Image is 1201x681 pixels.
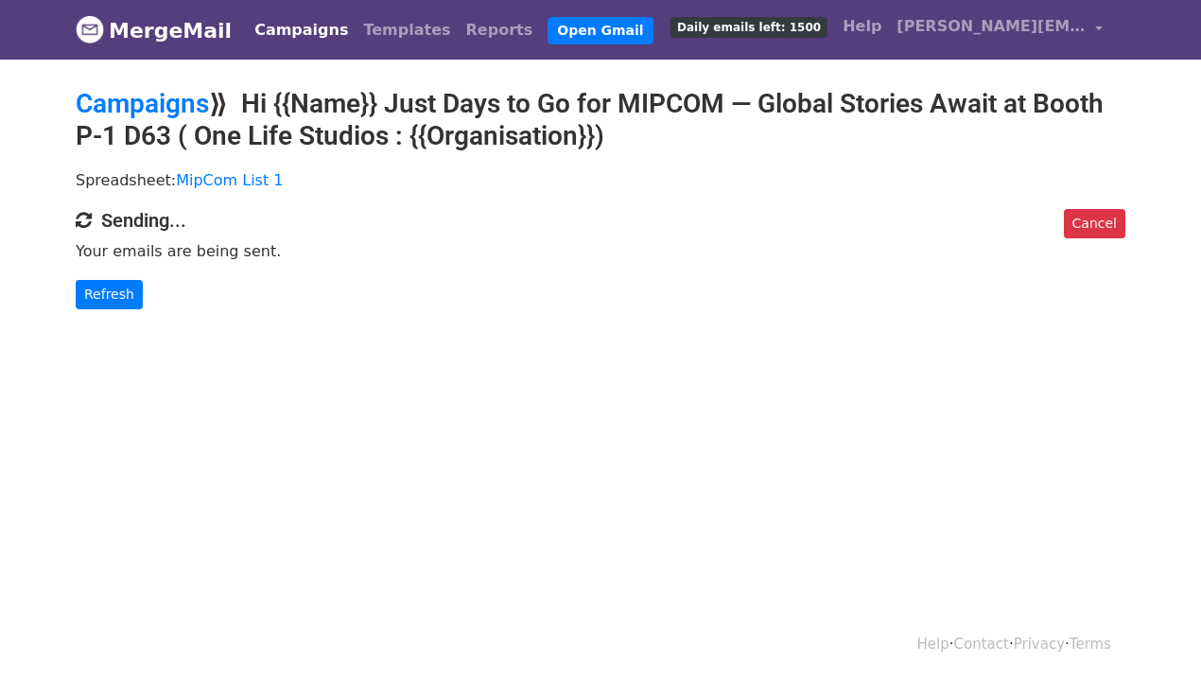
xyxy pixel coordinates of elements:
[176,171,283,189] a: MipCom List 1
[76,280,143,309] a: Refresh
[459,11,541,49] a: Reports
[76,241,1125,261] p: Your emails are being sent.
[76,10,232,50] a: MergeMail
[1070,636,1111,653] a: Terms
[548,17,653,44] a: Open Gmail
[247,11,356,49] a: Campaigns
[76,170,1125,190] p: Spreadsheet:
[1014,636,1065,653] a: Privacy
[896,15,1086,38] span: [PERSON_NAME][EMAIL_ADDRESS][DOMAIN_NAME]
[670,17,827,38] span: Daily emails left: 1500
[835,8,889,45] a: Help
[76,88,1125,151] h2: ⟫ Hi {{Name}} Just Days to Go for MIPCOM — Global Stories Await at Booth P-1 D63 ( One Life Studi...
[663,8,835,45] a: Daily emails left: 1500
[889,8,1110,52] a: [PERSON_NAME][EMAIL_ADDRESS][DOMAIN_NAME]
[1064,209,1125,238] a: Cancel
[76,15,104,44] img: MergeMail logo
[954,636,1009,653] a: Contact
[76,209,1125,232] h4: Sending...
[76,88,209,119] a: Campaigns
[356,11,458,49] a: Templates
[917,636,949,653] a: Help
